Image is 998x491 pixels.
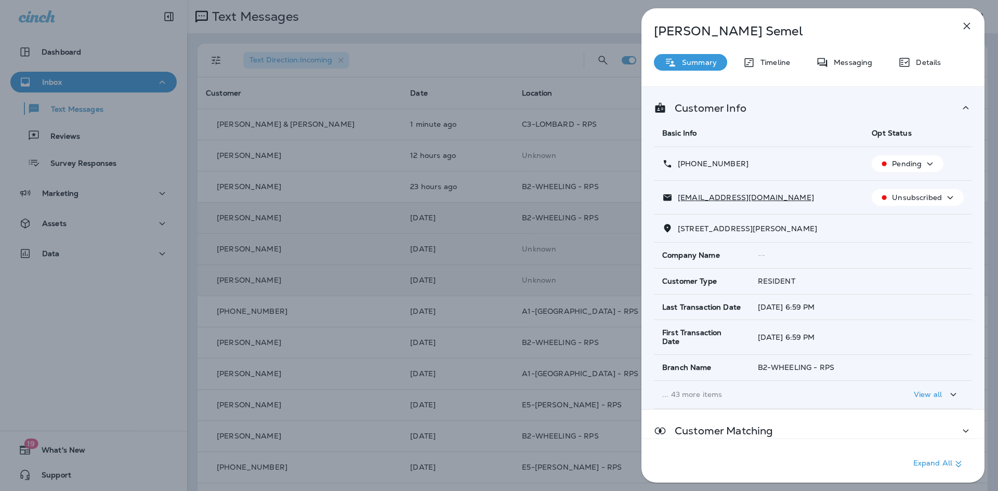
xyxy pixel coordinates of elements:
p: Customer Matching [666,427,773,435]
button: Pending [872,155,943,172]
span: Basic Info [662,128,697,138]
span: -- [758,250,765,260]
span: [DATE] 6:59 PM [758,302,815,312]
p: [PERSON_NAME] Semel [654,24,938,38]
span: Branch Name [662,363,712,372]
p: [PHONE_NUMBER] [673,160,748,168]
span: B2-WHEELING - RPS [758,363,834,372]
span: [DATE] 6:59 PM [758,333,815,342]
p: Unsubscribed [892,193,942,202]
span: Company Name [662,251,720,260]
p: Expand All [913,458,965,470]
span: [STREET_ADDRESS][PERSON_NAME] [678,224,817,233]
p: ... 43 more items [662,390,855,399]
p: Pending [892,160,922,168]
span: Last Transaction Date [662,303,741,312]
span: Opt Status [872,128,911,138]
p: Messaging [829,58,872,67]
span: First Transaction Date [662,328,741,346]
button: Unsubscribed [872,189,964,206]
button: Expand All [909,455,969,473]
p: Details [911,58,941,67]
p: Customer Info [666,104,746,112]
span: RESIDENT [758,276,795,286]
span: Customer Type [662,277,717,286]
button: View all [910,385,964,404]
p: View all [914,390,942,399]
p: [EMAIL_ADDRESS][DOMAIN_NAME] [673,193,814,202]
p: Timeline [755,58,790,67]
p: Summary [677,58,717,67]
